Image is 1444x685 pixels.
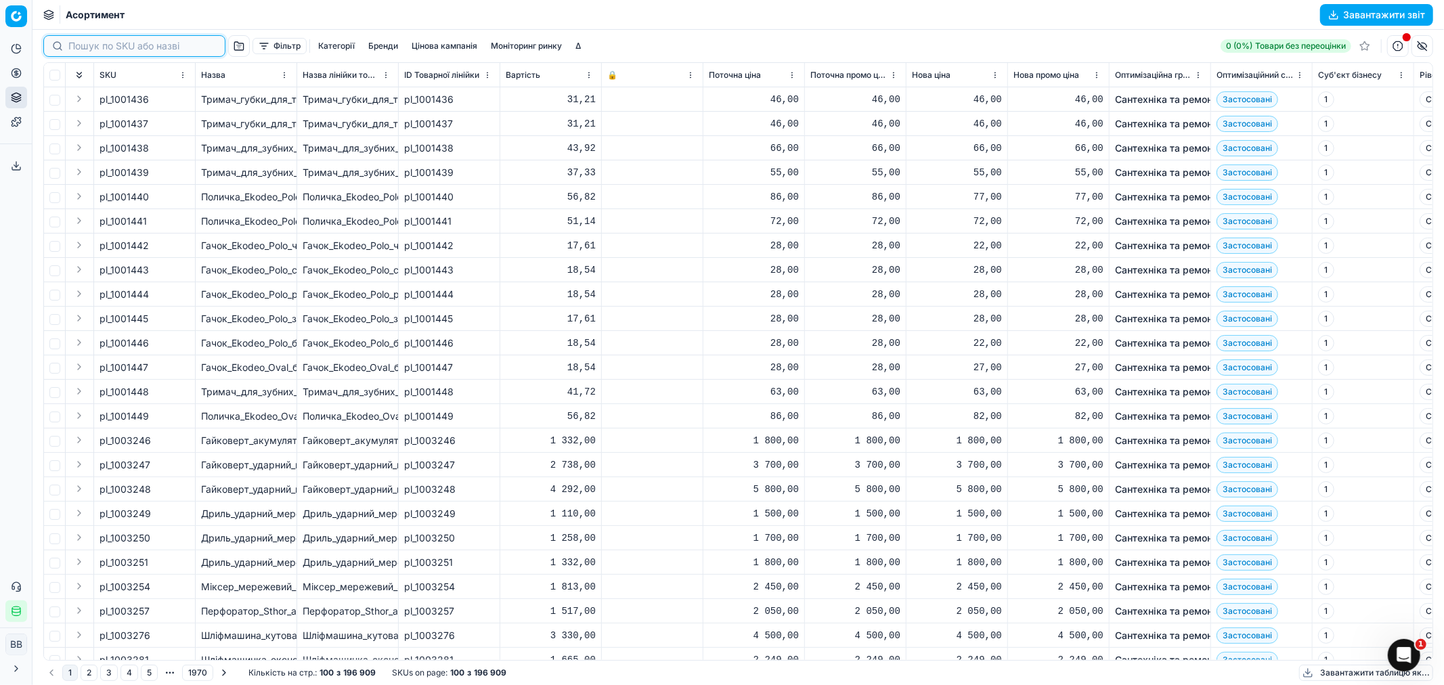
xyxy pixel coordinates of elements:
[303,410,393,423] div: Поличка_Ekodeo_Oval_прямокутна_біла_(10217WH)
[506,93,596,106] div: 31,21
[506,288,596,301] div: 18,54
[68,39,217,53] input: Пошук по SKU або назві
[912,434,1002,447] div: 1 800,00
[1318,213,1334,229] span: 1
[1217,140,1278,156] span: Застосовані
[303,385,393,399] div: Тримач_для_зубних_щіток_Ekodeo_Oval_прямий_білий_(10216WH)
[709,483,799,496] div: 5 800,00
[810,215,900,228] div: 72,00
[404,93,494,106] div: pl_1001436
[404,483,494,496] div: pl_1003248
[1318,70,1382,81] span: Суб'єкт бізнесу
[100,263,149,277] span: pl_1001443
[404,70,479,81] span: ID Товарної лінійки
[71,407,87,424] button: Expand
[100,361,148,374] span: pl_1001447
[810,458,900,472] div: 3 700,00
[1318,140,1334,156] span: 1
[506,336,596,350] div: 18,54
[506,458,596,472] div: 2 738,00
[303,239,393,252] div: Гачок_Ekodeo_Polo_чорний_(L9119BK)
[1320,4,1433,26] button: Завантажити звіт
[709,361,799,374] div: 28,00
[709,458,799,472] div: 3 700,00
[810,70,887,81] span: Поточна промо ціна
[607,70,617,81] span: 🔒
[100,483,151,496] span: pl_1003248
[71,310,87,326] button: Expand
[1318,457,1334,473] span: 1
[404,434,494,447] div: pl_1003246
[216,665,232,681] button: Go to next page
[201,458,291,472] div: Гайковерт_ударний_мережевий_Sthor_1/2"_(57092)
[71,505,87,521] button: Expand
[506,166,596,179] div: 37,33
[201,166,291,179] div: Тримач_для_зубних_щіток_Ekodeo_Polo_прямий_чорний_(L9117ВК)
[404,312,494,326] div: pl_1001445
[912,312,1002,326] div: 28,00
[709,434,799,447] div: 1 800,00
[253,38,307,54] button: Фільтр
[1013,434,1103,447] div: 1 800,00
[570,38,586,54] button: Δ
[1217,408,1278,424] span: Застосовані
[404,215,494,228] div: pl_1001441
[303,458,393,472] div: Гайковерт_ударний_мережевий_Sthor_1/2"_(57092)
[1318,433,1334,449] span: 1
[1115,434,1217,447] a: Сантехніка та ремонт
[100,190,149,204] span: pl_1001440
[1013,288,1103,301] div: 28,00
[1013,361,1103,374] div: 27,00
[1217,335,1278,351] span: Застосовані
[1217,481,1278,498] span: Застосовані
[201,410,291,423] div: Поличка_Ekodeo_Oval_прямокутна_біла_(10217WH)
[709,215,799,228] div: 72,00
[1115,215,1217,228] a: Сантехніка та ремонт
[71,334,87,351] button: Expand
[1115,531,1217,545] a: Сантехніка та ремонт
[320,667,334,678] strong: 100
[1013,190,1103,204] div: 77,00
[912,215,1002,228] div: 72,00
[1115,117,1217,131] a: Сантехніка та ремонт
[1217,238,1278,254] span: Застосовані
[1217,286,1278,303] span: Застосовані
[709,190,799,204] div: 86,00
[506,263,596,277] div: 18,54
[71,383,87,399] button: Expand
[71,261,87,278] button: Expand
[709,93,799,106] div: 46,00
[1217,70,1293,81] span: Оптимізаційний статус
[6,634,26,655] span: ВВ
[1318,91,1334,108] span: 1
[71,213,87,229] button: Expand
[709,141,799,155] div: 66,00
[1013,239,1103,252] div: 22,00
[1115,190,1217,204] a: Сантехніка та ремонт
[506,141,596,155] div: 43,92
[912,70,950,81] span: Нова ціна
[100,117,148,131] span: pl_1001437
[71,164,87,180] button: Expand
[1221,39,1351,53] a: 0 (0%)Товари без переоцінки
[1115,336,1217,350] a: Сантехніка та ремонт
[100,385,149,399] span: pl_1001448
[81,665,97,681] button: 2
[303,70,379,81] span: Назва лінійки товарів
[1115,239,1217,252] a: Сантехніка та ремонт
[100,410,149,423] span: pl_1001449
[1115,458,1217,472] a: Сантехніка та ремонт
[71,188,87,204] button: Expand
[100,93,149,106] span: pl_1001436
[404,410,494,423] div: pl_1001449
[1217,384,1278,400] span: Застосовані
[404,385,494,399] div: pl_1001448
[912,385,1002,399] div: 63,00
[506,410,596,423] div: 56,82
[404,458,494,472] div: pl_1003247
[506,215,596,228] div: 51,14
[121,665,138,681] button: 4
[404,190,494,204] div: pl_1001440
[404,141,494,155] div: pl_1001438
[182,665,213,681] button: 1970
